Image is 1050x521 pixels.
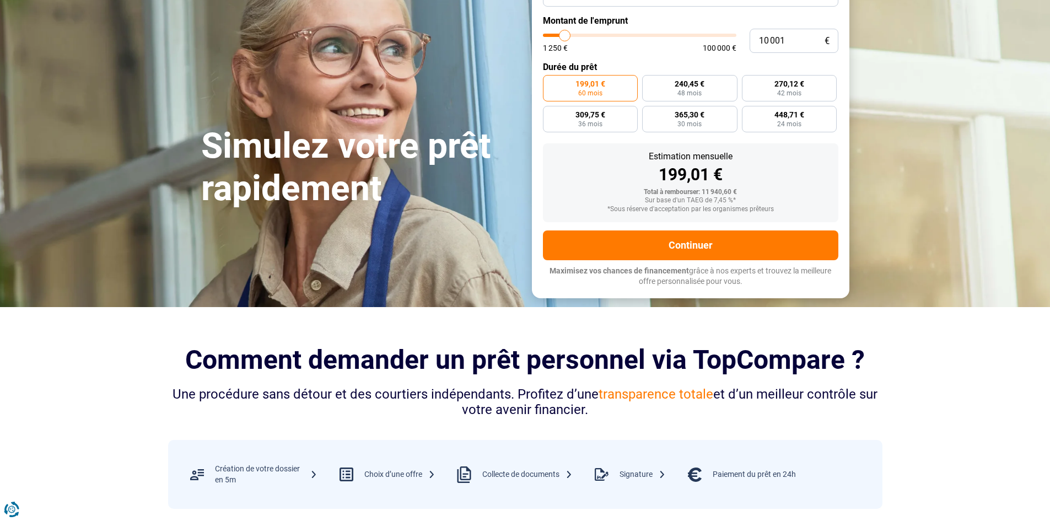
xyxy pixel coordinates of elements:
[550,266,689,275] span: Maximisez vos chances de financement
[168,386,882,418] div: Une procédure sans détour et des courtiers indépendants. Profitez d’une et d’un meilleur contrôle...
[677,90,702,96] span: 48 mois
[168,345,882,375] h2: Comment demander un prêt personnel via TopCompare ?
[777,90,801,96] span: 42 mois
[552,197,830,205] div: Sur base d'un TAEG de 7,45 %*
[777,121,801,127] span: 24 mois
[620,469,666,480] div: Signature
[552,189,830,196] div: Total à rembourser: 11 940,60 €
[215,464,317,485] div: Création de votre dossier en 5m
[201,125,519,210] h1: Simulez votre prêt rapidement
[774,80,804,88] span: 270,12 €
[543,15,838,26] label: Montant de l'emprunt
[599,386,713,402] span: transparence totale
[825,36,830,46] span: €
[482,469,573,480] div: Collecte de documents
[675,80,704,88] span: 240,45 €
[543,44,568,52] span: 1 250 €
[543,230,838,260] button: Continuer
[703,44,736,52] span: 100 000 €
[713,469,796,480] div: Paiement du prêt en 24h
[543,266,838,287] p: grâce à nos experts et trouvez la meilleure offre personnalisée pour vous.
[575,80,605,88] span: 199,01 €
[677,121,702,127] span: 30 mois
[552,206,830,213] div: *Sous réserve d'acceptation par les organismes prêteurs
[675,111,704,119] span: 365,30 €
[552,152,830,161] div: Estimation mensuelle
[364,469,435,480] div: Choix d’une offre
[552,166,830,183] div: 199,01 €
[543,62,838,72] label: Durée du prêt
[575,111,605,119] span: 309,75 €
[578,90,602,96] span: 60 mois
[578,121,602,127] span: 36 mois
[774,111,804,119] span: 448,71 €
